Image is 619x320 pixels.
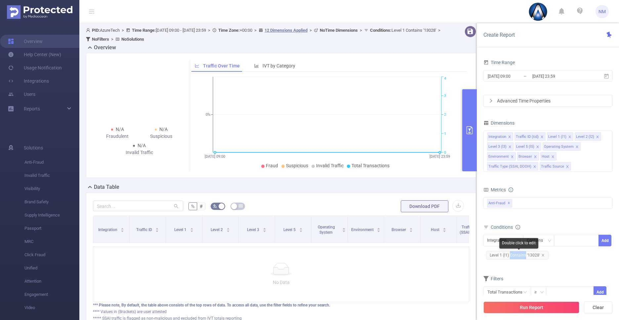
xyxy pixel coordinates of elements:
[136,227,153,232] span: Traffic ID
[24,195,79,209] span: Brand Safety
[203,63,240,68] span: Traffic Over Time
[566,165,569,169] i: icon: close
[444,94,446,98] tspan: 3
[342,227,346,229] i: icon: caret-up
[316,163,344,168] span: Invalid Traffic
[516,133,539,141] div: Traffic ID (tid)
[511,155,514,159] i: icon: close
[377,227,381,231] div: Sort
[431,227,440,232] span: Host
[120,28,126,33] span: >
[92,37,109,42] b: No Filters
[318,225,335,235] span: Operating System
[24,156,79,169] span: Anti-Fraud
[226,229,230,231] i: icon: caret-down
[548,133,566,141] div: Level 1 (l1)
[409,227,413,231] div: Sort
[377,229,381,231] i: icon: caret-down
[370,28,436,33] span: Level 1 Contains '13028'
[515,142,541,151] li: Level 5 (l5)
[443,227,446,229] i: icon: caret-up
[24,106,40,111] span: Reports
[533,165,536,169] i: icon: close
[351,163,390,168] span: Total Transactions
[518,152,532,161] div: Browser
[109,37,115,42] span: >
[8,74,49,88] a: Integrations
[190,227,193,229] i: icon: caret-up
[283,227,297,232] span: Level 5
[155,227,159,231] div: Sort
[299,227,303,229] i: icon: caret-up
[98,227,118,232] span: Integration
[548,239,552,243] i: icon: down
[351,227,375,232] span: Environment
[575,132,601,141] li: Level 2 (l2)
[509,187,513,192] i: icon: info-circle
[93,201,183,211] input: Search...
[24,301,79,314] span: Video
[8,61,62,74] a: Usage Notification
[487,72,541,81] input: Start date
[159,127,168,132] span: N/A
[121,229,124,231] i: icon: caret-down
[488,133,506,141] div: Integration
[226,227,230,231] div: Sort
[174,227,187,232] span: Level 1
[24,222,79,235] span: Passport
[534,287,541,298] div: ≥
[308,28,314,33] span: >
[487,199,512,208] span: Anti-Fraud
[132,28,156,33] b: Time Range:
[483,32,515,38] span: Create Report
[517,152,539,161] li: Browser
[487,142,514,151] li: Level 3 (l3)
[488,162,531,171] div: Traffic Type (SSAI, DOOH)
[7,5,72,19] img: Protected Media
[488,152,509,161] div: Environment
[483,120,515,126] span: Dimensions
[24,182,79,195] span: Visibility
[206,113,210,117] tspan: 0%
[342,227,346,231] div: Sort
[541,162,564,171] div: Traffic Source
[540,290,544,295] i: icon: down
[508,135,511,139] i: icon: close
[551,155,555,159] i: icon: close
[195,63,199,68] i: icon: line-chart
[320,28,358,33] b: No Time Dimensions
[594,286,606,298] button: Add
[94,183,119,191] h2: Data Table
[155,227,159,229] i: icon: caret-up
[286,163,308,168] span: Suspicious
[8,88,35,101] a: Users
[499,238,538,249] div: Double click to edit
[117,149,161,156] div: Invalid Traffic
[92,28,100,33] b: PID:
[444,113,446,117] tspan: 2
[266,163,278,168] span: Fraud
[263,227,266,229] i: icon: caret-up
[299,227,303,231] div: Sort
[516,225,520,229] i: icon: info-circle
[401,200,448,212] button: Download PDF
[487,235,511,246] div: Integration
[226,227,230,229] i: icon: caret-up
[483,187,506,192] span: Metrics
[200,204,203,209] span: #
[24,169,79,182] span: Invalid Traffic
[409,227,413,229] i: icon: caret-up
[486,251,549,260] span: Level 1 (l1) Contains '13028'
[8,48,61,61] a: Help Center (New)
[598,235,611,246] button: Add
[487,152,516,161] li: Environment
[508,199,510,207] span: ✕
[584,301,612,313] button: Clear
[483,60,515,65] span: Time Range
[121,227,124,229] i: icon: caret-up
[484,95,612,106] div: icon: rightAdvanced Time Properties
[211,227,224,232] span: Level 2
[444,77,446,81] tspan: 4
[252,28,259,33] span: >
[508,145,512,149] i: icon: close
